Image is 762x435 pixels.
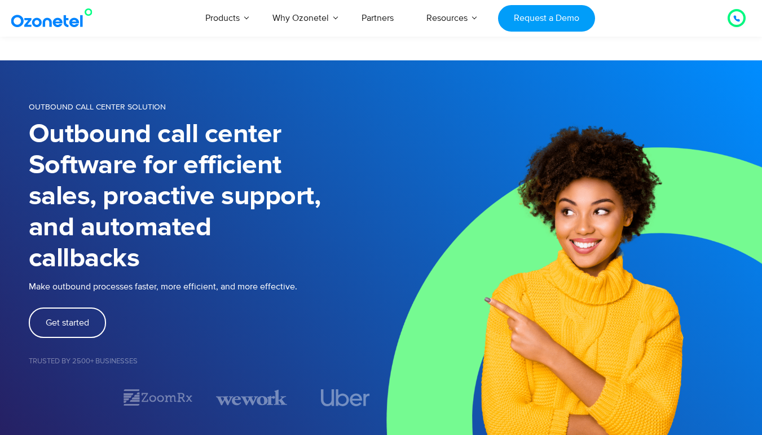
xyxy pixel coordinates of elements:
span: OUTBOUND CALL CENTER SOLUTION [29,102,166,112]
p: Make outbound processes faster, more efficient, and more effective. [29,280,381,293]
h5: Trusted by 2500+ Businesses [29,358,381,365]
a: Request a Demo [498,5,594,32]
div: 4 / 7 [310,389,381,406]
img: wework [216,388,287,407]
img: zoomrx [122,388,193,407]
h1: Outbound call center Software for efficient sales, proactive support, and automated callbacks [29,119,381,274]
div: 2 / 7 [122,388,193,407]
span: Get started [46,318,89,327]
div: 3 / 7 [216,388,287,407]
div: Image Carousel [29,388,381,407]
a: Get started [29,307,106,338]
img: uber [321,389,370,406]
div: 1 / 7 [29,391,100,405]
